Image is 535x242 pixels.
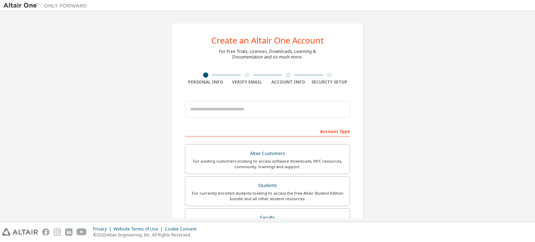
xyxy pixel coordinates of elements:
div: Cookie Consent [165,226,201,232]
div: Altair Customers [189,149,346,158]
img: linkedin.svg [65,228,72,236]
img: facebook.svg [42,228,49,236]
div: Verify Email [226,79,268,85]
div: Create an Altair One Account [211,36,324,45]
div: Account Info [267,79,309,85]
div: Personal Info [185,79,226,85]
div: For Free Trials, Licenses, Downloads, Learning & Documentation and so much more. [219,49,316,60]
div: Students [189,181,346,190]
p: © 2025 Altair Engineering, Inc. All Rights Reserved. [93,232,201,238]
img: youtube.svg [77,228,87,236]
div: Website Terms of Use [114,226,165,232]
div: For currently enrolled students looking to access the free Altair Student Edition bundle and all ... [189,190,346,202]
div: Account Type [185,125,350,136]
div: For existing customers looking to access software downloads, HPC resources, community, trainings ... [189,158,346,170]
img: altair_logo.svg [2,228,38,236]
div: Privacy [93,226,114,232]
div: Faculty [189,213,346,223]
div: Security Setup [309,79,350,85]
img: Altair One [3,2,91,9]
img: instagram.svg [54,228,61,236]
